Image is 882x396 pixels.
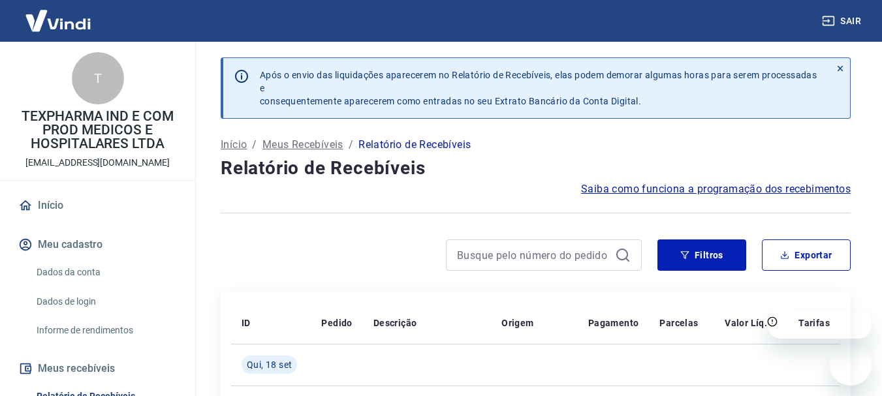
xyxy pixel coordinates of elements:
p: Descrição [373,316,417,329]
p: Relatório de Recebíveis [358,137,471,153]
p: / [252,137,257,153]
button: Meu cadastro [16,230,180,259]
a: Saiba como funciona a programação dos recebimentos [581,181,851,197]
div: T [72,52,124,104]
h4: Relatório de Recebíveis [221,155,851,181]
a: Dados de login [31,288,180,315]
a: Dados da conta [31,259,180,286]
p: Após o envio das liquidações aparecerem no Relatório de Recebíveis, elas podem demorar algumas ho... [260,69,820,108]
p: Pagamento [588,316,639,329]
a: Informe de rendimentos [31,317,180,344]
p: Origem [501,316,533,329]
p: [EMAIL_ADDRESS][DOMAIN_NAME] [25,156,170,170]
p: Parcelas [659,316,698,329]
p: / [349,137,353,153]
span: Qui, 18 set [247,358,292,371]
a: Meus Recebíveis [262,137,343,153]
iframe: Botão para abrir a janela de mensagens [830,344,872,386]
button: Exportar [762,239,851,271]
input: Busque pelo número do pedido [457,245,610,265]
p: TEXPHARMA IND E COM PROD MEDICOS E HOSPITALARES LTDA [10,110,185,151]
button: Sair [819,9,866,33]
p: Valor Líq. [725,316,767,329]
p: Pedido [321,316,352,329]
a: Início [16,191,180,220]
button: Filtros [657,239,746,271]
a: Início [221,137,247,153]
button: Meus recebíveis [16,354,180,383]
p: ID [242,316,251,329]
iframe: Mensagem da empresa [768,310,872,339]
img: Vindi [16,1,101,40]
